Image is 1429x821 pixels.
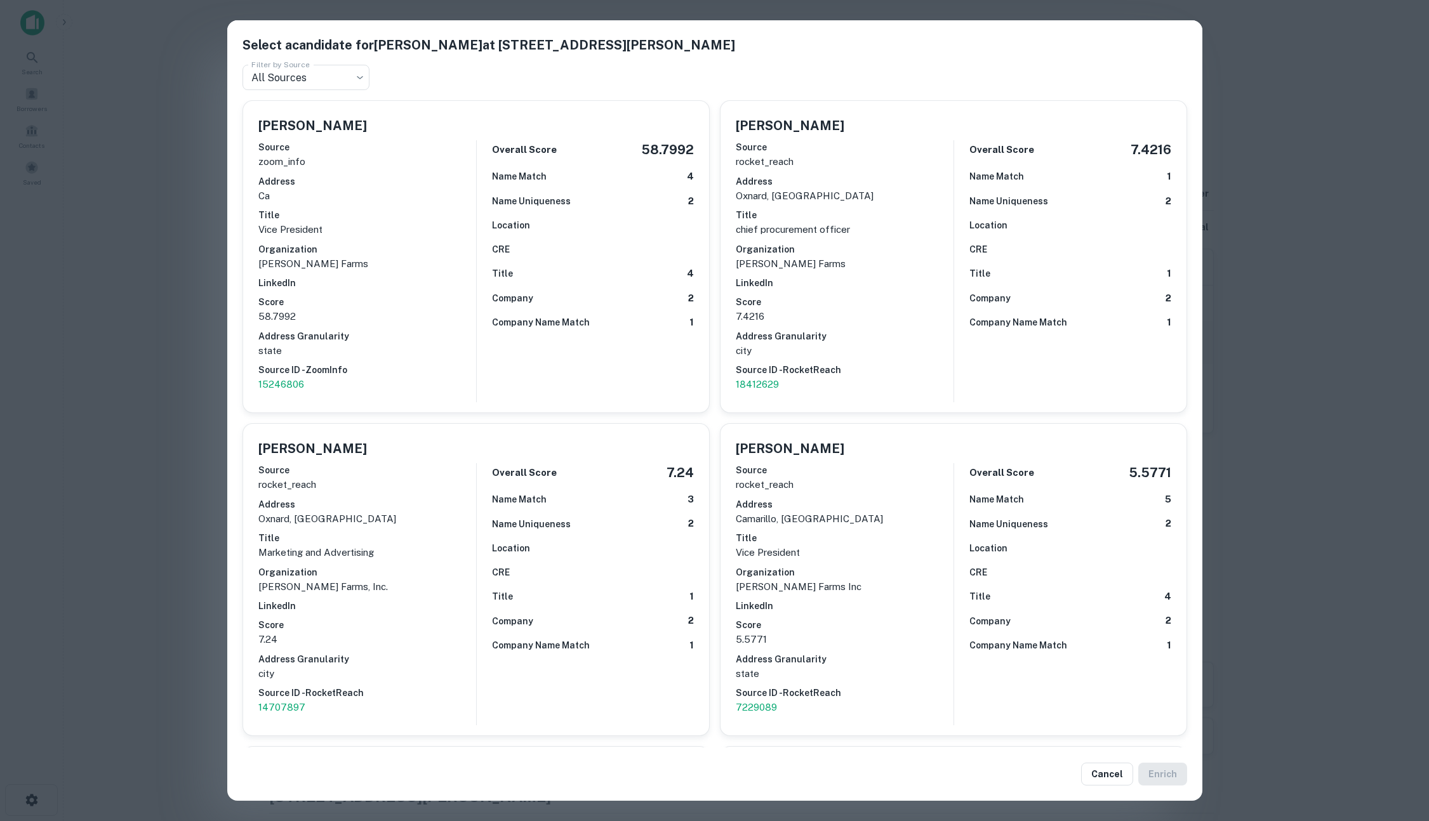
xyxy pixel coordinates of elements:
[492,565,510,579] h6: CRE
[736,579,954,594] p: [PERSON_NAME] Farms Inc
[969,541,1007,555] h6: Location
[258,652,476,666] h6: Address Granularity
[258,343,476,358] p: state
[258,329,476,343] h6: Address Granularity
[258,497,476,511] h6: Address
[258,256,476,272] p: [PERSON_NAME] Farms
[258,377,476,392] p: 15246806
[258,618,476,632] h6: Score
[243,36,1187,55] h5: Select a candidate for [PERSON_NAME] at [STREET_ADDRESS][PERSON_NAME]
[736,700,954,715] a: 7229089
[689,638,694,653] h6: 1
[688,194,694,209] h6: 2
[736,363,954,377] h6: Source ID - RocketReach
[688,516,694,531] h6: 2
[736,565,954,579] h6: Organization
[969,492,1024,506] h6: Name Match
[969,266,990,280] h6: Title
[492,638,590,652] h6: Company Name Match
[736,208,954,222] h6: Title
[969,517,1048,531] h6: Name Uniqueness
[243,65,369,90] div: All Sources
[258,208,476,222] h6: Title
[258,700,476,715] a: 14707897
[258,363,476,377] h6: Source ID - ZoomInfo
[736,154,954,169] p: rocket_reach
[258,686,476,700] h6: Source ID - RocketReach
[258,632,476,647] p: 7.24
[258,188,476,204] p: ca
[1167,315,1171,330] h6: 1
[1166,614,1171,628] h6: 2
[492,143,557,157] h6: Overall Score
[258,154,476,169] p: zoom_info
[1081,763,1133,785] button: Cancel
[736,531,954,545] h6: Title
[258,439,367,458] h5: [PERSON_NAME]
[492,315,590,329] h6: Company Name Match
[1167,169,1171,184] h6: 1
[969,218,1007,232] h6: Location
[969,143,1034,157] h6: Overall Score
[736,377,954,392] p: 18412629
[969,466,1034,480] h6: Overall Score
[736,116,844,135] h5: [PERSON_NAME]
[492,517,571,531] h6: Name Uniqueness
[258,477,476,492] p: rocket_reach
[736,276,954,290] h6: LinkedIn
[492,541,530,555] h6: Location
[1166,194,1171,209] h6: 2
[1164,589,1171,604] h6: 4
[736,439,844,458] h5: [PERSON_NAME]
[258,295,476,309] h6: Score
[492,291,533,305] h6: Company
[492,466,557,480] h6: Overall Score
[1366,719,1429,780] iframe: Chat Widget
[492,266,513,280] h6: Title
[969,291,1011,305] h6: Company
[1129,463,1171,482] h5: 5.5771
[969,169,1024,183] h6: Name Match
[736,174,954,188] h6: Address
[258,579,476,594] p: [PERSON_NAME] Farms, Inc.
[492,492,547,506] h6: Name Match
[258,116,367,135] h5: [PERSON_NAME]
[1167,638,1171,653] h6: 1
[736,686,954,700] h6: Source ID - RocketReach
[258,222,476,237] p: Vice President
[736,477,954,492] p: rocket_reach
[969,638,1067,652] h6: Company Name Match
[492,614,533,628] h6: Company
[736,511,954,527] p: camarillo, [GEOGRAPHIC_DATA]
[736,666,954,681] p: state
[258,599,476,613] h6: LinkedIn
[736,652,954,666] h6: Address Granularity
[258,140,476,154] h6: Source
[492,169,547,183] h6: Name Match
[736,618,954,632] h6: Score
[736,309,954,324] p: 7.4216
[258,276,476,290] h6: LinkedIn
[736,463,954,477] h6: Source
[1166,516,1171,531] h6: 2
[258,545,476,560] p: Marketing and Advertising
[251,59,310,70] label: Filter by Source
[969,242,987,256] h6: CRE
[688,614,694,628] h6: 2
[736,599,954,613] h6: LinkedIn
[687,266,694,281] h6: 4
[492,589,513,603] h6: Title
[736,140,954,154] h6: Source
[736,497,954,511] h6: Address
[258,463,476,477] h6: Source
[1131,140,1171,159] h5: 7.4216
[258,565,476,579] h6: Organization
[1167,266,1171,281] h6: 1
[736,222,954,237] p: chief procurement officer
[258,309,476,324] p: 58.7992
[969,194,1048,208] h6: Name Uniqueness
[688,291,694,306] h6: 2
[736,632,954,647] p: 5.5771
